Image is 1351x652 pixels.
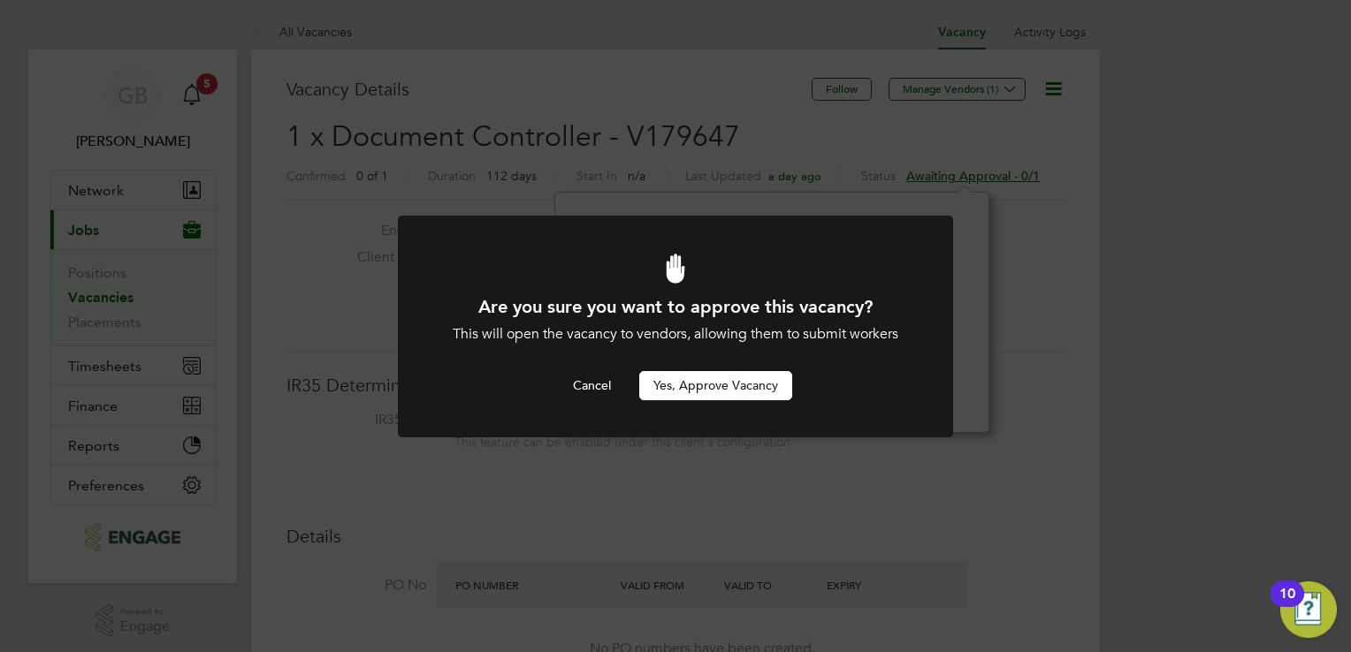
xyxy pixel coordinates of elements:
button: Open Resource Center, 10 new notifications [1280,581,1337,638]
button: Cancel [559,371,625,399]
h1: Are you sure you want to approve this vacancy? [446,295,905,318]
div: 10 [1279,594,1295,617]
button: Yes, Approve Vacancy [639,371,792,399]
span: This will open the vacancy to vendors, allowing them to submit workers [453,325,898,343]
